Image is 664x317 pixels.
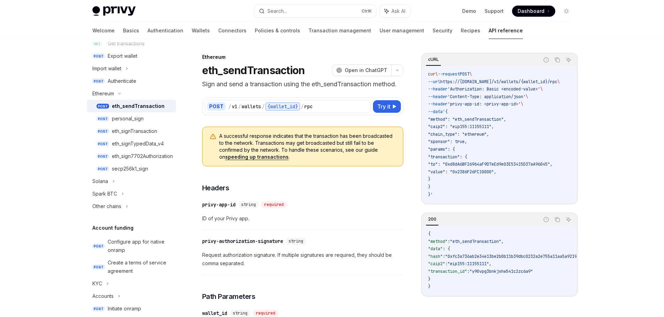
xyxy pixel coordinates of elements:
span: POST [92,79,105,84]
span: POST [97,129,109,134]
a: Dashboard [512,6,555,17]
a: API reference [489,22,523,39]
span: \ [521,101,523,107]
div: Export wallet [108,52,137,60]
a: Transaction management [308,22,371,39]
button: Ask AI [380,5,410,17]
div: privy-authorization-signature [202,238,283,245]
span: \ [540,86,543,92]
a: Policies & controls [255,22,300,39]
div: rpc [304,103,313,110]
span: POST [92,54,105,59]
span: "caip2" [428,261,445,267]
span: --request [438,71,460,77]
a: Support [484,8,504,15]
a: Demo [462,8,476,15]
h1: eth_sendTransaction [202,64,305,77]
span: : [448,239,450,244]
span: { [428,231,430,237]
span: "data" [428,246,443,252]
span: , [501,239,504,244]
span: --header [428,86,448,92]
span: "params": { [428,146,455,152]
span: "method": "eth_sendTransaction", [428,117,506,122]
button: Search...CtrlK [254,5,376,17]
span: "method" [428,239,448,244]
span: A successful response indicates that the transaction has been broadcasted to the network. Transac... [219,133,396,160]
span: Headers [202,183,229,193]
a: Wallets [192,22,210,39]
a: Connectors [218,22,246,39]
div: {wallet_id} [265,102,300,111]
span: POST [92,244,105,249]
div: v1 [232,103,237,110]
span: "value": "0x2386F26FC10000", [428,169,496,175]
div: Ethereum [92,89,114,98]
span: string [241,202,256,207]
span: 'Authorization: Basic <encoded-value>' [448,86,540,92]
div: required [253,310,278,317]
a: Security [433,22,452,39]
button: Copy the contents from the code block [553,215,562,224]
div: POST [207,102,226,111]
button: Copy the contents from the code block [553,55,562,64]
button: Report incorrect code [542,215,551,224]
span: } [428,176,430,182]
span: "eip155:11155111" [448,261,489,267]
a: POSTeth_signTransaction [87,125,176,137]
span: string [289,238,303,244]
span: }' [428,192,433,197]
span: POST [92,264,105,270]
span: --url [428,79,440,85]
span: '{ [443,109,448,114]
span: Try it [377,102,390,111]
a: POSTExport wallet [87,50,176,62]
span: \ [470,71,472,77]
div: eth_sign7702Authorization [112,152,173,160]
span: : [467,269,470,274]
span: POST [97,141,109,146]
span: Ask AI [391,8,405,15]
span: Path Parameters [202,292,255,301]
button: Ask AI [564,55,573,64]
a: POSTeth_sendTransaction [87,100,176,112]
div: 200 [426,215,438,223]
span: "transaction_id" [428,269,467,274]
span: https://[DOMAIN_NAME]/v1/wallets/{wallet_id}/rpc [440,79,557,85]
span: POST [460,71,470,77]
span: POST [97,154,109,159]
div: secp256k1_sign [112,165,148,173]
span: \ [557,79,560,85]
div: Search... [267,7,287,15]
div: Import wallet [92,64,121,73]
span: } [428,284,430,289]
button: Toggle dark mode [561,6,572,17]
a: User management [380,22,424,39]
div: Solana [92,177,108,185]
span: "0xfc3a736ab2e34e13be2b0b11b39dbc0232a2e755a11aa5a9219890d3b2c6c7d8" [445,254,611,259]
div: personal_sign [112,114,144,123]
span: : { [443,246,450,252]
div: eth_signTransaction [112,127,157,135]
span: Open in ChatGPT [345,67,387,74]
div: cURL [426,55,441,64]
p: Sign and send a transaction using the eth_sendTransaction method. [202,79,403,89]
span: : [445,261,448,267]
span: --header [428,94,448,100]
div: wallets [242,103,261,110]
a: Welcome [92,22,115,39]
a: POSTAuthenticate [87,75,176,87]
div: / [228,103,231,110]
div: eth_sendTransaction [112,102,165,110]
div: Ethereum [202,54,403,61]
span: ID of your Privy app. [202,214,403,223]
span: } [428,276,430,282]
span: } [428,184,430,190]
div: Configure app for native onramp [108,238,172,254]
a: Basics [123,22,139,39]
div: Initiate onramp [108,304,141,313]
a: Recipes [461,22,480,39]
span: "hash" [428,254,443,259]
a: speeding up transactions [225,154,289,160]
div: Accounts [92,292,114,300]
